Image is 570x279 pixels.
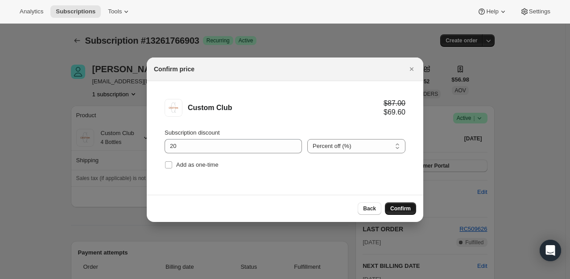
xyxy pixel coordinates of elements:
[529,8,550,15] span: Settings
[515,5,556,18] button: Settings
[165,129,220,136] span: Subscription discount
[56,8,95,15] span: Subscriptions
[384,99,405,108] div: $87.00
[14,5,49,18] button: Analytics
[385,202,416,215] button: Confirm
[358,202,381,215] button: Back
[176,161,219,168] span: Add as one-time
[108,8,122,15] span: Tools
[472,5,512,18] button: Help
[154,65,194,74] h2: Confirm price
[103,5,136,18] button: Tools
[165,99,182,117] img: Custom Club
[405,63,418,75] button: Close
[390,205,411,212] span: Confirm
[540,240,561,261] div: Open Intercom Messenger
[188,103,384,112] div: Custom Club
[486,8,498,15] span: Help
[50,5,101,18] button: Subscriptions
[384,108,405,117] div: $69.60
[20,8,43,15] span: Analytics
[363,205,376,212] span: Back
